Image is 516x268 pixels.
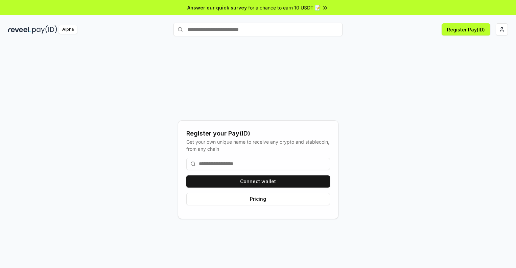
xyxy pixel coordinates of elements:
div: Register your Pay(ID) [186,129,330,138]
button: Connect wallet [186,175,330,188]
div: Alpha [58,25,77,34]
img: pay_id [32,25,57,34]
button: Register Pay(ID) [442,23,490,35]
div: Get your own unique name to receive any crypto and stablecoin, from any chain [186,138,330,152]
span: Answer our quick survey [187,4,247,11]
img: reveel_dark [8,25,31,34]
button: Pricing [186,193,330,205]
span: for a chance to earn 10 USDT 📝 [248,4,321,11]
